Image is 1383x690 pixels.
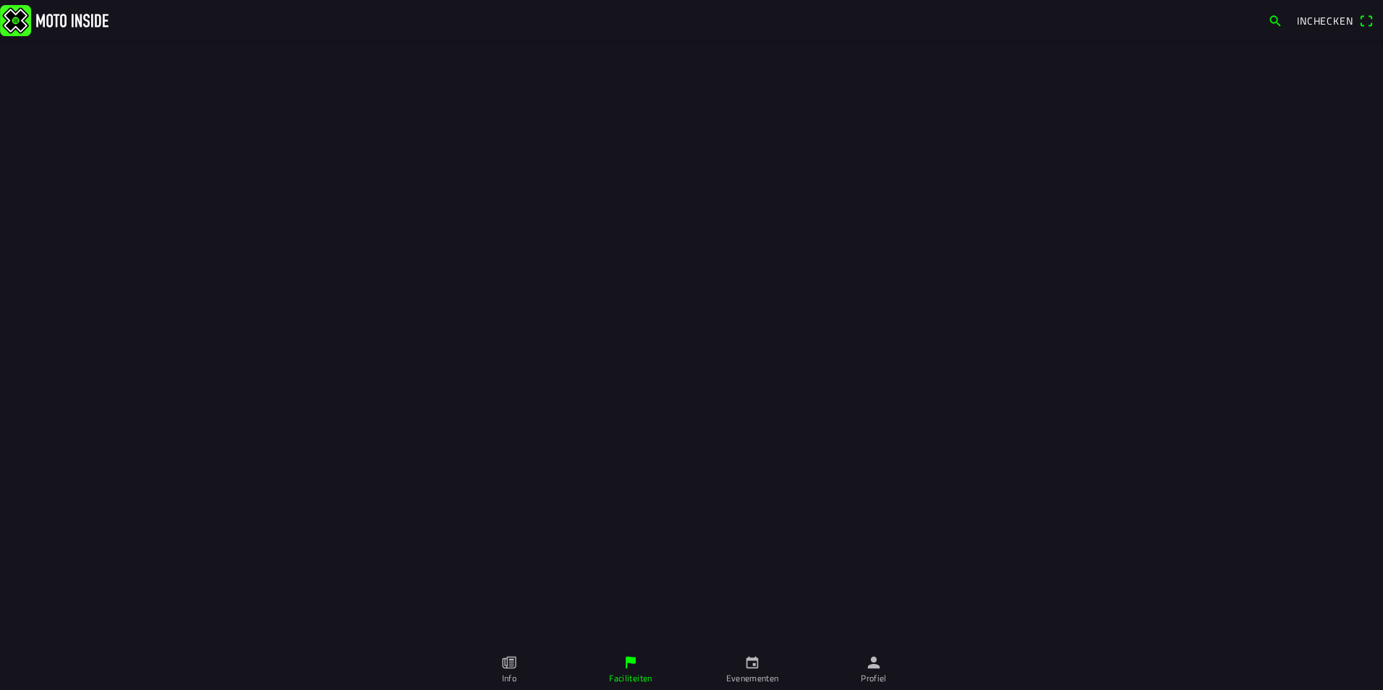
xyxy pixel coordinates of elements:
[609,672,652,685] ion-label: Faciliteiten
[866,655,882,670] ion-icon: person
[501,655,517,670] ion-icon: paper
[744,655,760,670] ion-icon: calendar
[623,655,639,670] ion-icon: flag
[1290,8,1380,33] a: Incheckenqr scanner
[502,672,516,685] ion-label: Info
[861,672,887,685] ion-label: Profiel
[1261,8,1290,33] a: search
[726,672,779,685] ion-label: Evenementen
[1297,13,1353,28] span: Inchecken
